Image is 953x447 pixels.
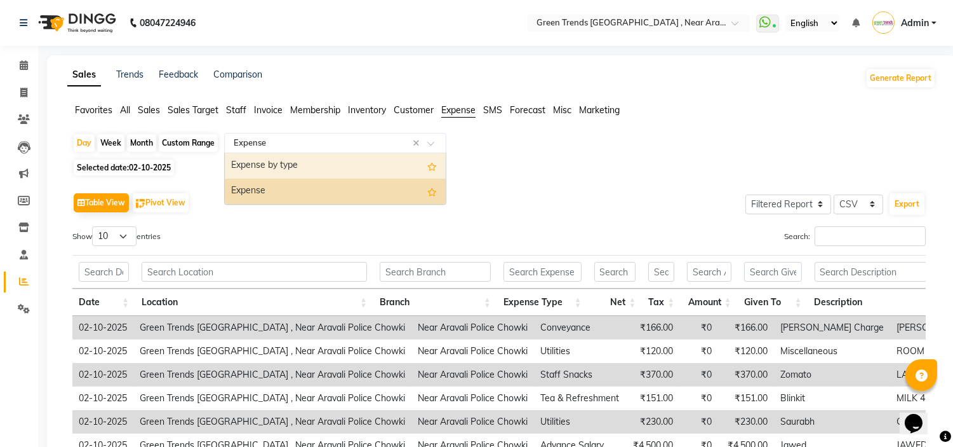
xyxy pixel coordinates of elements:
button: Table View [74,193,129,212]
td: ₹370.00 [625,363,679,387]
ng-dropdown-panel: Options list [224,153,446,205]
div: Month [127,134,156,152]
td: Green Trends [GEOGRAPHIC_DATA] , Near Aravali Police Chowki [133,363,411,387]
input: Search Expense Type [503,262,582,282]
img: logo [32,5,119,41]
td: Staff Snacks [534,363,625,387]
img: pivot.png [136,199,145,209]
span: 02-10-2025 [129,163,171,172]
td: ₹166.00 [718,316,774,340]
th: Given To: activate to sort column ascending [738,289,808,316]
td: ₹0 [679,340,718,363]
span: SMS [483,104,502,116]
td: ₹120.00 [625,340,679,363]
td: ₹230.00 [718,410,774,434]
td: Zomato [774,363,890,387]
button: Export [890,193,924,215]
td: Conveyance [534,316,625,340]
td: Near Aravali Police Chowki [411,363,534,387]
input: Search Tax [648,262,674,282]
td: ₹0 [679,316,718,340]
td: ₹166.00 [625,316,679,340]
td: Near Aravali Police Chowki [411,410,534,434]
td: ₹370.00 [718,363,774,387]
span: Marketing [579,104,620,116]
td: ₹151.00 [718,387,774,410]
th: Amount: activate to sort column ascending [681,289,737,316]
th: Date: activate to sort column ascending [72,289,135,316]
iframe: chat widget [900,396,940,434]
td: Blinkit [774,387,890,410]
td: ₹0 [679,363,718,387]
span: Admin [901,17,929,30]
th: Tax: activate to sort column ascending [642,289,681,316]
td: ₹0 [679,387,718,410]
span: Add this report to Favorites List [427,184,437,199]
th: Branch: activate to sort column ascending [373,289,497,316]
td: Utilities [534,410,625,434]
td: 02-10-2025 [72,363,133,387]
td: Tea & Refreshment [534,387,625,410]
button: Pivot View [133,193,189,212]
td: Near Aravali Police Chowki [411,340,534,363]
div: Week [97,134,124,152]
span: Clear all [413,137,423,150]
a: Comparison [213,69,262,80]
td: 02-10-2025 [72,340,133,363]
span: Misc [553,104,571,116]
span: Sales Target [168,104,218,116]
span: Customer [394,104,434,116]
span: Inventory [348,104,386,116]
input: Search Location [142,262,367,282]
a: Trends [116,69,143,80]
td: Miscellaneous [774,340,890,363]
input: Search Date [79,262,129,282]
span: Staff [226,104,246,116]
b: 08047224946 [140,5,196,41]
td: Green Trends [GEOGRAPHIC_DATA] , Near Aravali Police Chowki [133,316,411,340]
select: Showentries [92,226,137,246]
span: Invoice [254,104,283,116]
td: 02-10-2025 [72,387,133,410]
td: Green Trends [GEOGRAPHIC_DATA] , Near Aravali Police Chowki [133,410,411,434]
td: [PERSON_NAME] Charge [774,316,890,340]
a: Feedback [159,69,198,80]
td: ₹0 [679,410,718,434]
input: Search Amount [687,262,731,282]
td: Utilities [534,340,625,363]
span: Favorites [75,104,112,116]
td: Saurabh [774,410,890,434]
th: Net: activate to sort column ascending [588,289,643,316]
td: ₹230.00 [625,410,679,434]
span: Membership [290,104,340,116]
td: Green Trends [GEOGRAPHIC_DATA] , Near Aravali Police Chowki [133,340,411,363]
td: ₹120.00 [718,340,774,363]
span: All [120,104,130,116]
td: ₹151.00 [625,387,679,410]
th: Expense Type: activate to sort column ascending [497,289,588,316]
span: Forecast [510,104,545,116]
input: Search Net [594,262,636,282]
td: Green Trends [GEOGRAPHIC_DATA] , Near Aravali Police Chowki [133,387,411,410]
span: Expense [441,104,476,116]
div: Expense [225,179,446,204]
label: Search: [784,226,926,246]
img: Admin [872,11,895,34]
span: Selected date: [74,160,174,175]
td: 02-10-2025 [72,316,133,340]
div: Custom Range [159,134,218,152]
div: Expense by type [225,153,446,179]
td: Near Aravali Police Chowki [411,387,534,410]
input: Search Branch [380,262,491,282]
input: Search: [815,226,926,246]
td: Near Aravali Police Chowki [411,316,534,340]
div: Day [74,134,95,152]
span: Add this report to Favorites List [427,158,437,174]
button: Generate Report [867,69,935,87]
td: 02-10-2025 [72,410,133,434]
a: Sales [67,64,101,86]
label: Show entries [72,226,161,246]
span: Sales [138,104,160,116]
th: Location: activate to sort column ascending [135,289,373,316]
input: Search Given To [744,262,802,282]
